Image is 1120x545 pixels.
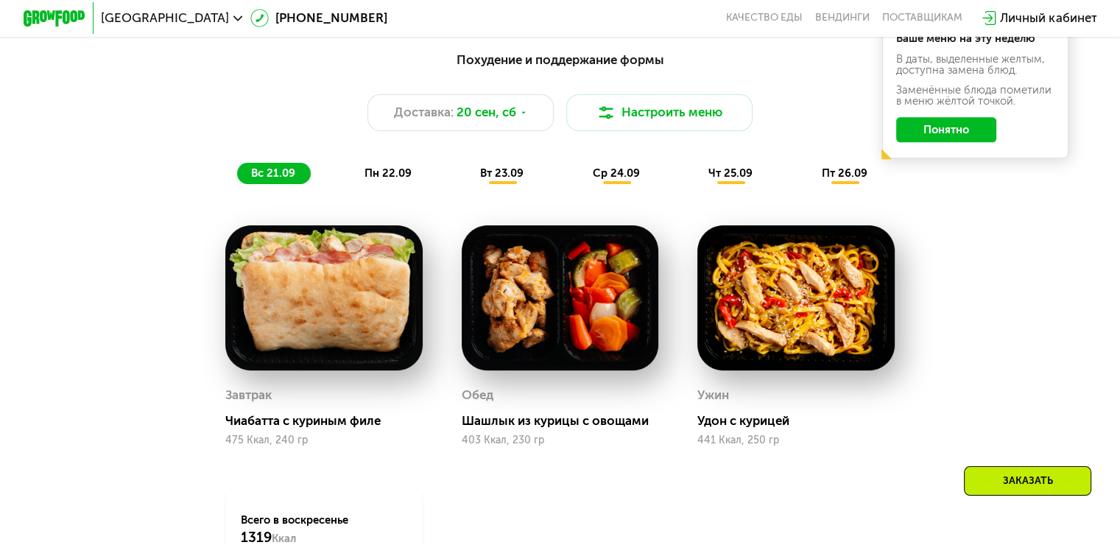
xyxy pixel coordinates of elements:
a: Качество еды [726,12,803,24]
div: Заменённые блюда пометили в меню жёлтой точкой. [896,85,1055,107]
span: пт 26.09 [822,166,867,180]
a: Вендинги [815,12,870,24]
div: Ваше меню на эту неделю [896,33,1055,44]
span: вс 21.09 [251,166,295,180]
span: чт 25.09 [708,166,753,180]
span: Ккал [272,532,296,545]
div: Обед [462,384,493,407]
button: Настроить меню [566,94,753,132]
div: 475 Ккал, 240 гр [225,435,423,446]
button: Понятно [896,117,996,142]
span: 20 сен, сб [457,103,516,122]
div: Чиабатта с куриным филе [225,413,434,429]
div: Шашлык из курицы с овощами [462,413,671,429]
div: 441 Ккал, 250 гр [697,435,895,446]
span: вт 23.09 [480,166,524,180]
div: Похудение и поддержание формы [99,50,1021,69]
div: Ужин [697,384,729,407]
div: 403 Ккал, 230 гр [462,435,659,446]
span: [GEOGRAPHIC_DATA] [101,12,229,24]
div: поставщикам [882,12,962,24]
span: пн 22.09 [364,166,412,180]
div: В даты, выделенные желтым, доступна замена блюд. [896,54,1055,76]
div: Удон с курицей [697,413,906,429]
div: Завтрак [225,384,272,407]
span: Доставка: [394,103,454,122]
span: ср 24.09 [593,166,640,180]
div: Личный кабинет [1000,9,1096,27]
a: [PHONE_NUMBER] [250,9,387,27]
div: Заказать [964,466,1091,496]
